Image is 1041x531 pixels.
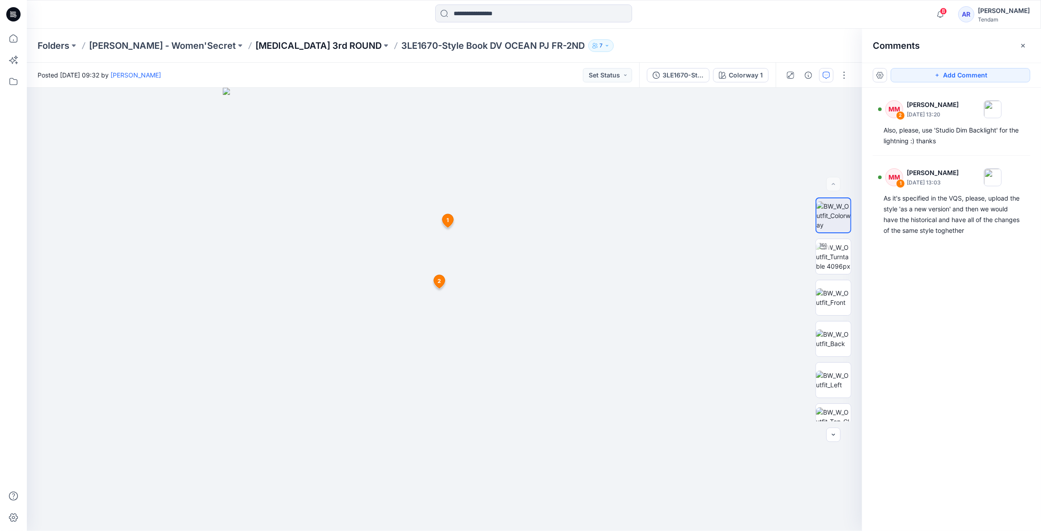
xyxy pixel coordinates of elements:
[89,39,236,52] a: [PERSON_NAME] - Women'Secret
[884,193,1020,236] div: As it's specified in the VQS, please, upload the style 'as a new version' and then we would have ...
[223,88,666,531] img: eyJhbGciOiJIUzI1NiIsImtpZCI6IjAiLCJzbHQiOiJzZXMiLCJ0eXAiOiJKV1QifQ.eyJkYXRhIjp7InR5cGUiOiJzdG9yYW...
[884,125,1020,146] div: Also, please, use 'Studio Dim Backlight' for the lightning :) thanks
[907,99,959,110] p: [PERSON_NAME]
[907,178,959,187] p: [DATE] 13:03
[110,71,161,79] a: [PERSON_NAME]
[663,70,704,80] div: 3LE1670-Style Book DV OCEAN PJ FR-2ND
[907,110,959,119] p: [DATE] 13:20
[885,168,903,186] div: MM
[891,68,1030,82] button: Add Comment
[729,70,763,80] div: Colorway 1
[599,41,603,51] p: 7
[816,243,851,271] img: BW_W_Outfit_Turntable 4096px
[647,68,710,82] button: 3LE1670-Style Book DV OCEAN PJ FR-2ND
[816,330,851,348] img: BW_W_Outfit_Back
[907,167,959,178] p: [PERSON_NAME]
[255,39,382,52] a: [MEDICAL_DATA] 3rd ROUND
[801,68,816,82] button: Details
[816,407,851,436] img: BW_W_Outfit_Top_CloseUp
[816,288,851,307] img: BW_W_Outfit_Front
[38,70,161,80] span: Posted [DATE] 09:32 by
[958,6,974,22] div: AR
[713,68,769,82] button: Colorway 1
[588,39,614,52] button: 7
[816,371,851,390] img: BW_W_Outfit_Left
[401,39,585,52] p: 3LE1670-Style Book DV OCEAN PJ FR-2ND
[885,100,903,118] div: MM
[978,16,1030,23] div: Tendam
[816,201,850,230] img: BW_W_Outfit_Colorway
[978,5,1030,16] div: [PERSON_NAME]
[940,8,947,15] span: 8
[896,111,905,120] div: 2
[873,40,920,51] h2: Comments
[896,179,905,188] div: 1
[38,39,69,52] a: Folders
